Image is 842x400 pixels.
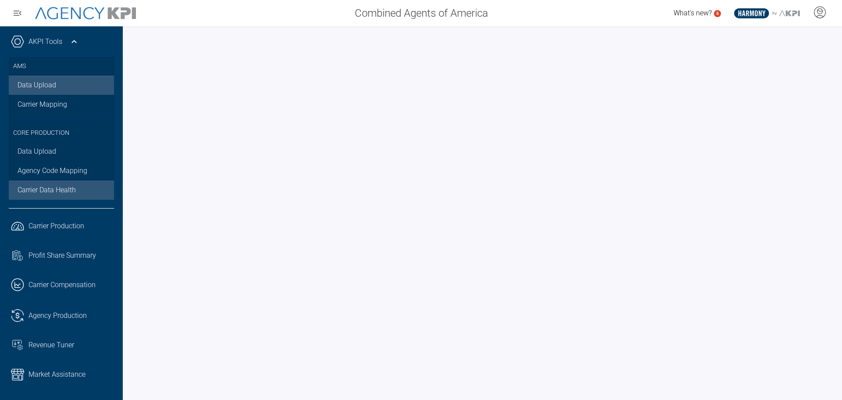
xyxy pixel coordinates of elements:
[714,10,721,17] a: 5
[9,161,114,180] a: Agency Code Mapping
[29,369,86,380] span: Market Assistance
[355,5,488,21] span: Combined Agents of America
[29,280,96,290] span: Carrier Compensation
[674,9,712,17] span: What's new?
[716,11,719,16] text: 5
[13,119,110,142] h3: Core Production
[18,185,76,195] span: Carrier Data Health
[9,76,114,95] a: Data Upload
[29,340,74,350] span: Revenue Tuner
[35,7,136,20] img: AgencyKPI
[29,221,84,231] span: Carrier Production
[9,142,114,161] a: Data Upload
[13,57,110,76] h3: AMS
[29,310,87,321] span: Agency Production
[9,180,114,200] a: Carrier Data Health
[9,95,114,114] a: Carrier Mapping
[29,36,62,47] a: AKPI Tools
[29,250,96,261] span: Profit Share Summary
